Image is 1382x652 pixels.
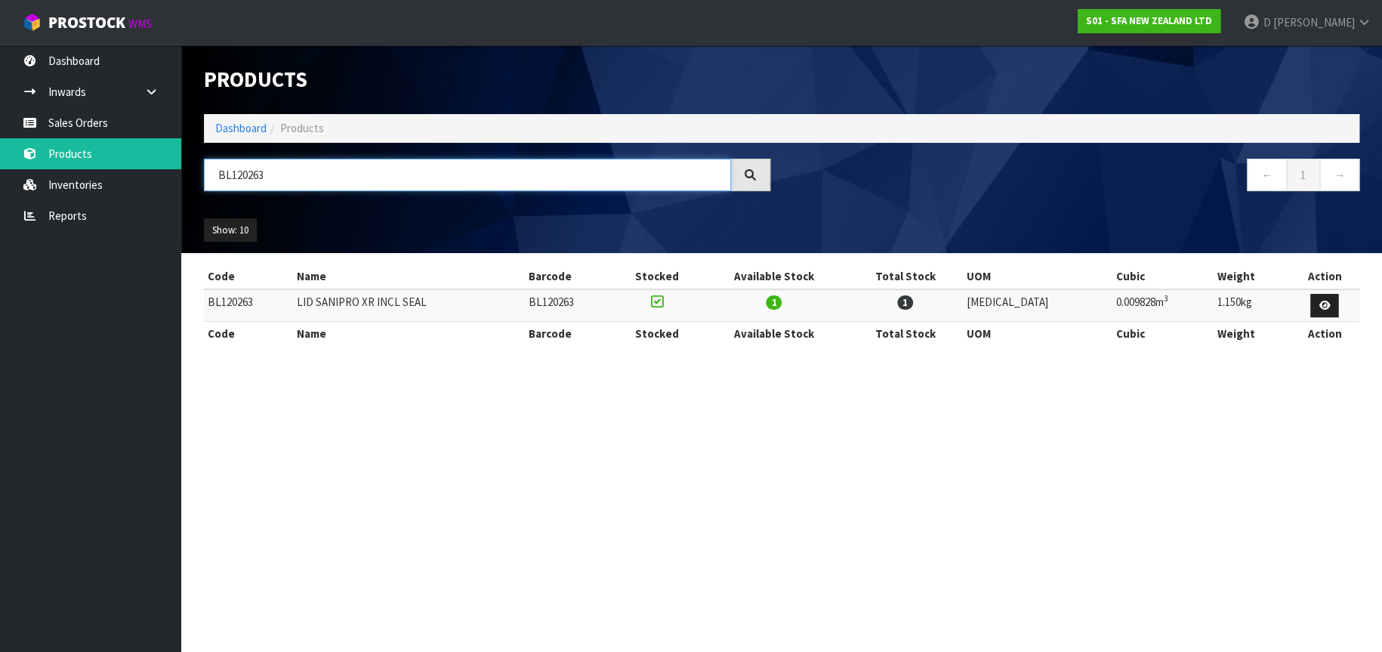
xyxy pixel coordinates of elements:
[1213,289,1289,322] td: 1.150kg
[204,322,293,346] th: Code
[962,322,1112,346] th: UOM
[1086,14,1212,27] strong: S01 - SFA NEW ZEALAND LTD
[204,264,293,289] th: Code
[962,289,1112,322] td: [MEDICAL_DATA]
[1213,264,1289,289] th: Weight
[1213,322,1289,346] th: Weight
[1112,264,1213,289] th: Cubic
[848,264,963,289] th: Total Stock
[23,13,42,32] img: cube-alt.png
[204,218,257,243] button: Show: 10
[204,68,770,91] h1: Products
[793,159,1359,196] nav: Page navigation
[1112,322,1213,346] th: Cubic
[293,264,525,289] th: Name
[1286,159,1320,191] a: 1
[1289,264,1359,289] th: Action
[962,264,1112,289] th: UOM
[1164,293,1168,304] sup: 3
[280,121,324,135] span: Products
[1272,15,1354,29] span: [PERSON_NAME]
[128,17,152,31] small: WMS
[614,322,701,346] th: Stocked
[848,322,963,346] th: Total Stock
[1289,322,1359,346] th: Action
[293,322,525,346] th: Name
[525,322,614,346] th: Barcode
[766,295,782,310] span: 1
[897,295,913,310] span: 1
[215,121,267,135] a: Dashboard
[293,289,525,322] td: LID SANIPRO XR INCL SEAL
[700,264,847,289] th: Available Stock
[525,264,614,289] th: Barcode
[525,289,614,322] td: BL120263
[1247,159,1287,191] a: ←
[700,322,847,346] th: Available Stock
[1319,159,1359,191] a: →
[48,13,125,32] span: ProStock
[614,264,701,289] th: Stocked
[204,289,293,322] td: BL120263
[1112,289,1213,322] td: 0.009828m
[1263,15,1270,29] span: D
[204,159,731,191] input: Search products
